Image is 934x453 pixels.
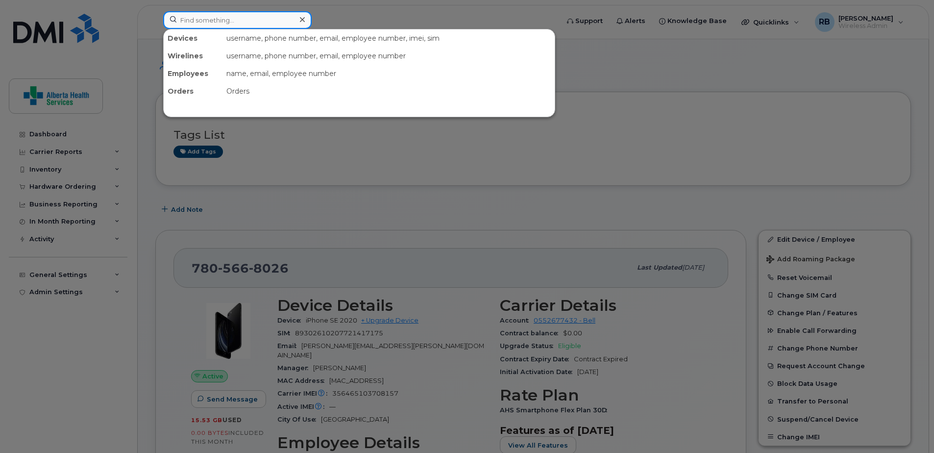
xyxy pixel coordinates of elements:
div: Devices [164,29,222,47]
div: username, phone number, email, employee number [222,47,555,65]
div: Orders [164,82,222,100]
div: Employees [164,65,222,82]
div: Orders [222,82,555,100]
div: Wirelines [164,47,222,65]
div: username, phone number, email, employee number, imei, sim [222,29,555,47]
div: name, email, employee number [222,65,555,82]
